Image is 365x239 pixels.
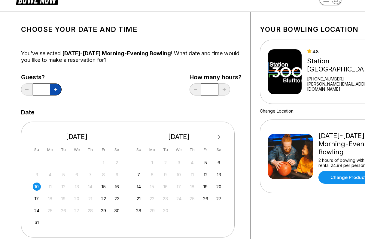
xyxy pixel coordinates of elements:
[113,183,121,191] div: Choose Saturday, August 16th, 2025
[148,171,156,179] div: Not available Monday, September 8th, 2025
[214,132,224,142] button: Next Month
[188,171,196,179] div: Not available Thursday, September 11th, 2025
[161,159,169,167] div: Not available Tuesday, September 2nd, 2025
[113,159,121,167] div: Not available Saturday, August 2nd, 2025
[59,183,68,191] div: Not available Tuesday, August 12th, 2025
[86,183,94,191] div: Not available Thursday, August 14th, 2025
[33,171,41,179] div: Not available Sunday, August 3rd, 2025
[148,159,156,167] div: Not available Monday, September 1st, 2025
[161,183,169,191] div: Not available Tuesday, September 16th, 2025
[73,171,81,179] div: Not available Wednesday, August 6th, 2025
[73,207,81,215] div: Not available Wednesday, August 27th, 2025
[46,146,54,154] div: Mo
[134,158,224,215] div: month 2025-09
[161,195,169,203] div: Not available Tuesday, September 23rd, 2025
[33,146,41,154] div: Su
[132,133,226,141] div: [DATE]
[59,195,68,203] div: Not available Tuesday, August 19th, 2025
[73,183,81,191] div: Not available Wednesday, August 13th, 2025
[148,207,156,215] div: Not available Monday, September 29th, 2025
[188,159,196,167] div: Not available Thursday, September 4th, 2025
[46,207,54,215] div: Not available Monday, August 25th, 2025
[33,183,41,191] div: Choose Sunday, August 10th, 2025
[33,207,41,215] div: Choose Sunday, August 24th, 2025
[135,171,143,179] div: Choose Sunday, September 7th, 2025
[202,171,210,179] div: Choose Friday, September 12th, 2025
[21,109,35,116] label: Date
[188,183,196,191] div: Not available Thursday, September 18th, 2025
[33,195,41,203] div: Choose Sunday, August 17th, 2025
[46,171,54,179] div: Not available Monday, August 4th, 2025
[86,171,94,179] div: Not available Thursday, August 7th, 2025
[202,159,210,167] div: Choose Friday, September 5th, 2025
[113,146,121,154] div: Sa
[260,108,294,113] a: Change Location
[215,159,223,167] div: Choose Saturday, September 6th, 2025
[113,195,121,203] div: Choose Saturday, August 23rd, 2025
[86,207,94,215] div: Not available Thursday, August 28th, 2025
[215,171,223,179] div: Choose Saturday, September 13th, 2025
[161,171,169,179] div: Not available Tuesday, September 9th, 2025
[190,74,242,80] label: How many hours?
[46,195,54,203] div: Not available Monday, August 18th, 2025
[148,195,156,203] div: Not available Monday, September 22nd, 2025
[135,207,143,215] div: Choose Sunday, September 28th, 2025
[21,25,242,34] h1: Choose your Date and time
[135,195,143,203] div: Choose Sunday, September 21st, 2025
[175,171,183,179] div: Not available Wednesday, September 10th, 2025
[33,218,41,226] div: Choose Sunday, August 31st, 2025
[161,146,169,154] div: Tu
[215,183,223,191] div: Choose Saturday, September 20th, 2025
[59,207,68,215] div: Not available Tuesday, August 26th, 2025
[59,171,68,179] div: Not available Tuesday, August 5th, 2025
[215,195,223,203] div: Choose Saturday, September 27th, 2025
[148,183,156,191] div: Not available Monday, September 15th, 2025
[99,146,108,154] div: Fr
[99,159,108,167] div: Not available Friday, August 1st, 2025
[30,133,123,141] div: [DATE]
[148,146,156,154] div: Mo
[268,49,302,94] img: Station 300 Bluffton
[62,50,171,56] span: [DATE]-[DATE] Morning-Evening Bowling
[73,146,81,154] div: We
[113,207,121,215] div: Choose Saturday, August 30th, 2025
[86,195,94,203] div: Not available Thursday, August 21st, 2025
[99,183,108,191] div: Choose Friday, August 15th, 2025
[188,195,196,203] div: Not available Thursday, September 25th, 2025
[175,146,183,154] div: We
[202,183,210,191] div: Choose Friday, September 19th, 2025
[113,171,121,179] div: Not available Saturday, August 9th, 2025
[21,74,62,80] label: Guests?
[99,207,108,215] div: Choose Friday, August 29th, 2025
[161,207,169,215] div: Not available Tuesday, September 30th, 2025
[135,146,143,154] div: Su
[135,183,143,191] div: Choose Sunday, September 14th, 2025
[215,146,223,154] div: Sa
[175,159,183,167] div: Not available Wednesday, September 3rd, 2025
[175,183,183,191] div: Not available Wednesday, September 17th, 2025
[46,183,54,191] div: Not available Monday, August 11th, 2025
[21,50,242,63] div: You’ve selected ! What date and time would you like to make a reservation for?
[32,158,122,227] div: month 2025-08
[59,146,68,154] div: Tu
[175,195,183,203] div: Not available Wednesday, September 24th, 2025
[86,146,94,154] div: Th
[268,134,313,179] img: Friday-Sunday Morning-Evening Bowling
[202,195,210,203] div: Choose Friday, September 26th, 2025
[202,146,210,154] div: Fr
[73,195,81,203] div: Not available Wednesday, August 20th, 2025
[188,146,196,154] div: Th
[99,195,108,203] div: Choose Friday, August 22nd, 2025
[99,171,108,179] div: Not available Friday, August 8th, 2025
